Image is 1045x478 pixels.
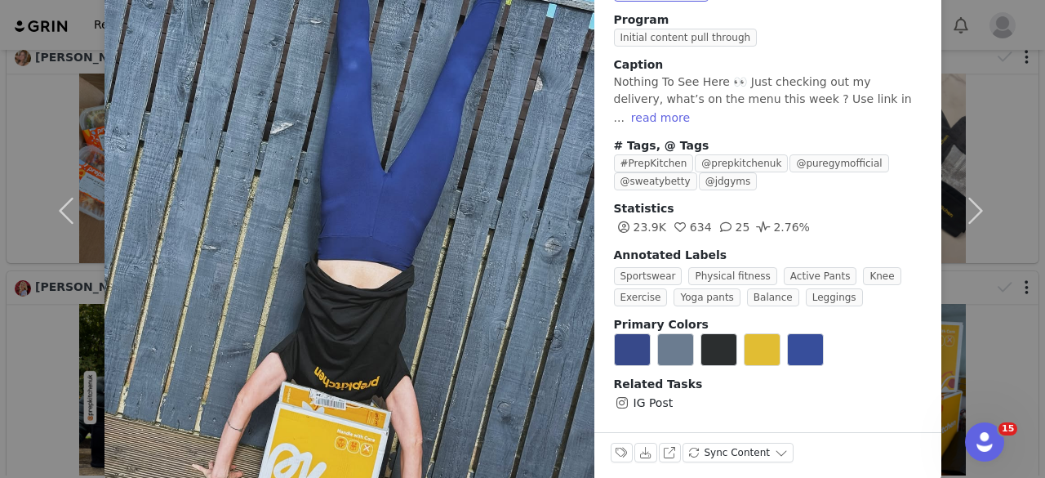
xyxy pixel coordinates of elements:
[614,248,727,261] span: Annotated Labels
[695,154,788,172] span: @prepkitchenuk
[965,422,1004,462] iframe: Intercom live chat
[614,288,668,306] span: Exercise
[614,318,709,331] span: Primary Colors
[674,288,740,306] span: Yoga pants
[614,154,694,172] span: #PrepKitchen
[699,172,758,190] span: @jdgyms
[625,108,696,127] button: read more
[614,30,764,43] a: Initial content pull through
[806,288,863,306] span: Leggings
[614,11,922,29] span: Program
[747,288,799,306] span: Balance
[614,377,703,391] span: Related Tasks
[688,267,776,285] span: Physical fitness
[789,154,888,172] span: @puregymofficial
[614,139,709,152] span: # Tags, @ Tags
[614,172,697,190] span: @sweatybetty
[614,58,664,71] span: Caption
[614,75,912,124] span: Nothing To See Here 👀 Just checking out my delivery, what’s on the menu this week ? Use link in ...
[614,221,666,234] span: 23.9K
[634,395,674,412] span: IG Post
[614,267,683,285] span: Sportswear
[716,221,750,234] span: 25
[670,221,712,234] span: 634
[683,443,794,462] button: Sync Content
[784,267,857,285] span: Active Pants
[614,202,674,215] span: Statistics
[614,29,758,47] span: Initial content pull through
[998,422,1017,436] span: 15
[754,221,809,234] span: 2.76%
[863,267,900,285] span: Knee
